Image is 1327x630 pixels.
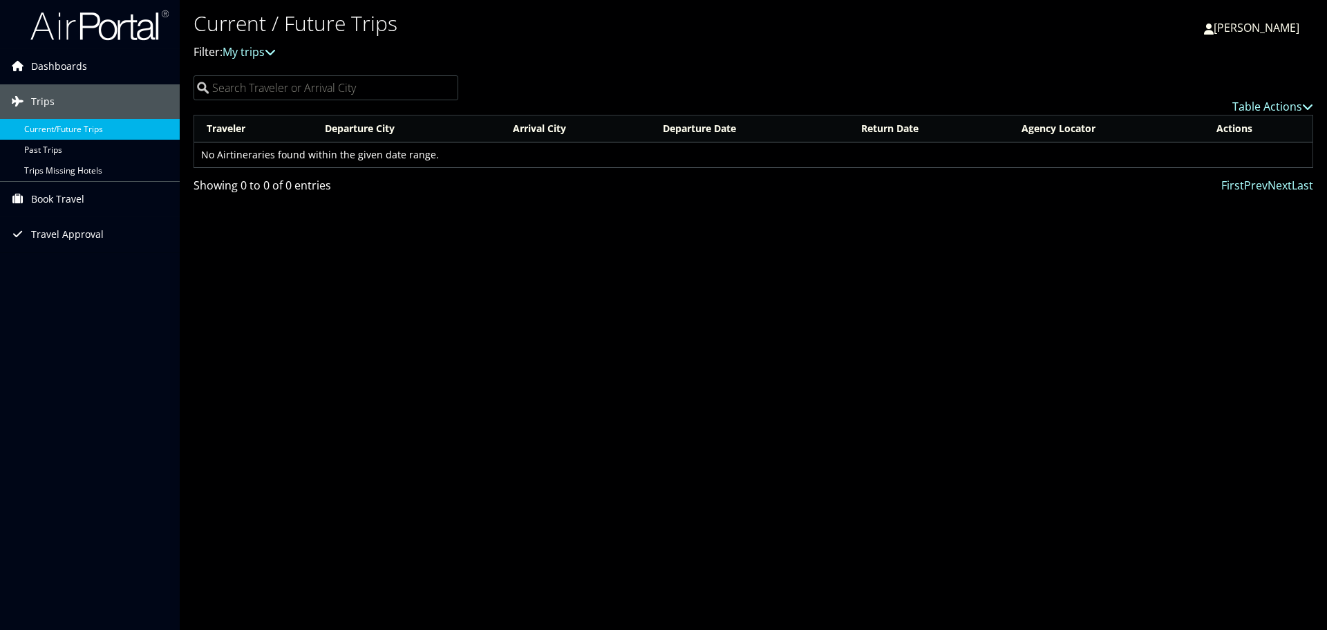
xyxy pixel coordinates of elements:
[194,115,312,142] th: Traveler: activate to sort column ascending
[1204,7,1313,48] a: [PERSON_NAME]
[194,44,940,62] p: Filter:
[194,75,458,100] input: Search Traveler or Arrival City
[1232,99,1313,114] a: Table Actions
[30,9,169,41] img: airportal-logo.png
[1268,178,1292,193] a: Next
[31,49,87,84] span: Dashboards
[312,115,500,142] th: Departure City: activate to sort column ascending
[194,177,458,201] div: Showing 0 to 0 of 0 entries
[1244,178,1268,193] a: Prev
[1221,178,1244,193] a: First
[223,44,276,59] a: My trips
[31,84,55,119] span: Trips
[500,115,650,142] th: Arrival City: activate to sort column ascending
[31,182,84,216] span: Book Travel
[650,115,849,142] th: Departure Date: activate to sort column descending
[194,9,940,38] h1: Current / Future Trips
[1292,178,1313,193] a: Last
[1009,115,1204,142] th: Agency Locator: activate to sort column ascending
[31,217,104,252] span: Travel Approval
[1214,20,1299,35] span: [PERSON_NAME]
[1204,115,1312,142] th: Actions
[849,115,1009,142] th: Return Date: activate to sort column ascending
[194,142,1312,167] td: No Airtineraries found within the given date range.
